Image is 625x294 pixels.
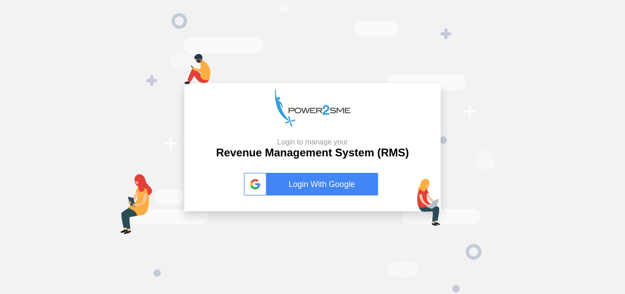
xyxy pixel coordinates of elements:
[417,179,441,226] img: lap-login.png
[216,138,409,160] h2: Revenue Management System (RMS)
[120,174,152,234] img: tab-login.png
[184,54,210,84] img: mob-login.png
[216,138,409,146] small: Login to manage your
[241,163,384,205] button: Login With Google
[275,89,350,127] img: p2s_logo.png
[244,173,381,196] a: Login With Google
